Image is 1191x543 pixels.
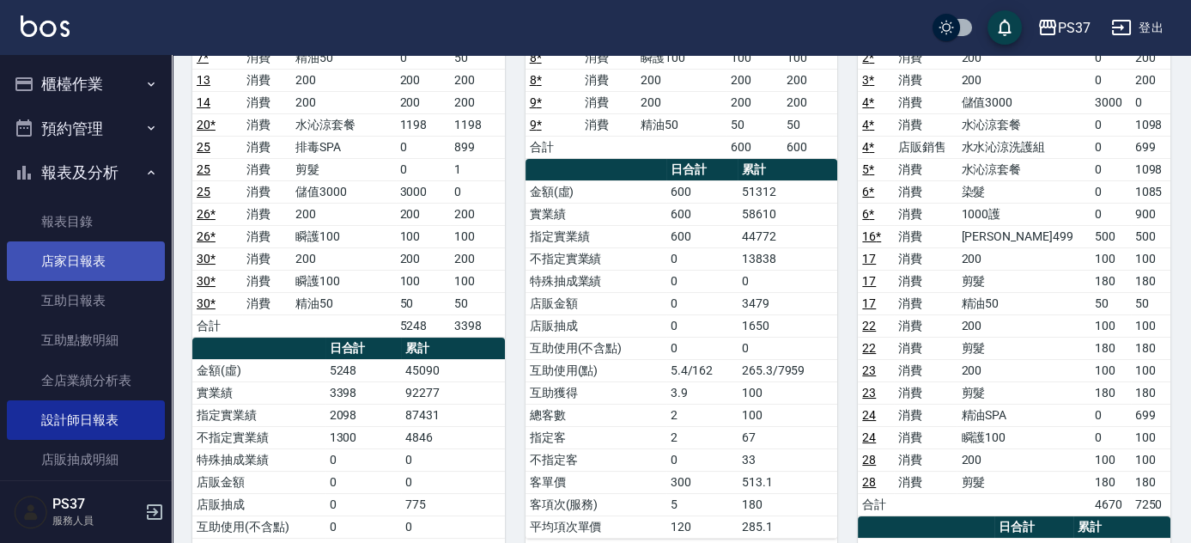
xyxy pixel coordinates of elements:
[526,359,666,381] td: 互助使用(點)
[192,359,325,381] td: 金額(虛)
[957,337,1091,359] td: 剪髮
[52,513,140,528] p: 服務人員
[450,247,505,270] td: 200
[242,91,292,113] td: 消費
[666,270,738,292] td: 0
[957,359,1091,381] td: 200
[957,448,1091,471] td: 200
[450,180,505,203] td: 0
[1091,448,1130,471] td: 100
[526,426,666,448] td: 指定客
[1091,113,1130,136] td: 0
[666,203,738,225] td: 600
[726,136,782,158] td: 600
[242,270,292,292] td: 消費
[666,381,738,404] td: 3.9
[242,158,292,180] td: 消費
[666,404,738,426] td: 2
[396,314,451,337] td: 5248
[894,292,957,314] td: 消費
[782,69,838,91] td: 200
[1073,516,1170,539] th: 累計
[666,471,738,493] td: 300
[1091,158,1130,180] td: 0
[1131,247,1170,270] td: 100
[1091,381,1130,404] td: 180
[396,292,451,314] td: 50
[450,225,505,247] td: 100
[862,274,876,288] a: 17
[957,180,1091,203] td: 染髮
[957,69,1091,91] td: 200
[401,448,504,471] td: 0
[52,496,140,513] h5: PS37
[450,292,505,314] td: 50
[894,314,957,337] td: 消費
[401,493,504,516] td: 775
[862,408,876,422] a: 24
[738,337,837,359] td: 0
[738,314,837,337] td: 1650
[192,448,325,471] td: 特殊抽成業績
[1104,12,1170,44] button: 登出
[7,62,165,107] button: 櫃檯作業
[1091,69,1130,91] td: 0
[291,46,395,69] td: 精油50
[1091,180,1130,203] td: 0
[862,363,876,377] a: 23
[1091,337,1130,359] td: 180
[957,404,1091,426] td: 精油SPA
[1091,91,1130,113] td: 3000
[396,46,451,69] td: 0
[894,426,957,448] td: 消費
[291,270,395,292] td: 瞬護100
[1131,46,1170,69] td: 200
[325,426,402,448] td: 1300
[450,69,505,91] td: 200
[192,426,325,448] td: 不指定實業績
[957,247,1091,270] td: 200
[192,471,325,493] td: 店販金額
[894,203,957,225] td: 消費
[1058,17,1091,39] div: PS37
[192,493,325,516] td: 店販抽成
[738,203,837,225] td: 58610
[1091,404,1130,426] td: 0
[526,337,666,359] td: 互助使用(不含點)
[666,516,738,538] td: 120
[526,225,666,247] td: 指定實業績
[1030,10,1097,46] button: PS37
[957,471,1091,493] td: 剪髮
[401,516,504,538] td: 0
[450,270,505,292] td: 100
[726,91,782,113] td: 200
[894,471,957,493] td: 消費
[1131,113,1170,136] td: 1098
[526,381,666,404] td: 互助獲得
[666,448,738,471] td: 0
[450,91,505,113] td: 200
[1131,136,1170,158] td: 699
[580,91,636,113] td: 消費
[7,440,165,479] a: 店販抽成明細
[1131,225,1170,247] td: 500
[242,180,292,203] td: 消費
[957,136,1091,158] td: 水水沁涼洗護組
[401,426,504,448] td: 4846
[957,91,1091,113] td: 儲值3000
[197,140,210,154] a: 25
[738,404,837,426] td: 100
[738,493,837,516] td: 180
[197,73,210,87] a: 13
[957,225,1091,247] td: [PERSON_NAME]499
[325,471,402,493] td: 0
[666,337,738,359] td: 0
[291,180,395,203] td: 儲值3000
[291,136,395,158] td: 排毒SPA
[1131,359,1170,381] td: 100
[396,203,451,225] td: 200
[666,180,738,203] td: 600
[396,158,451,180] td: 0
[1131,91,1170,113] td: 0
[526,448,666,471] td: 不指定客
